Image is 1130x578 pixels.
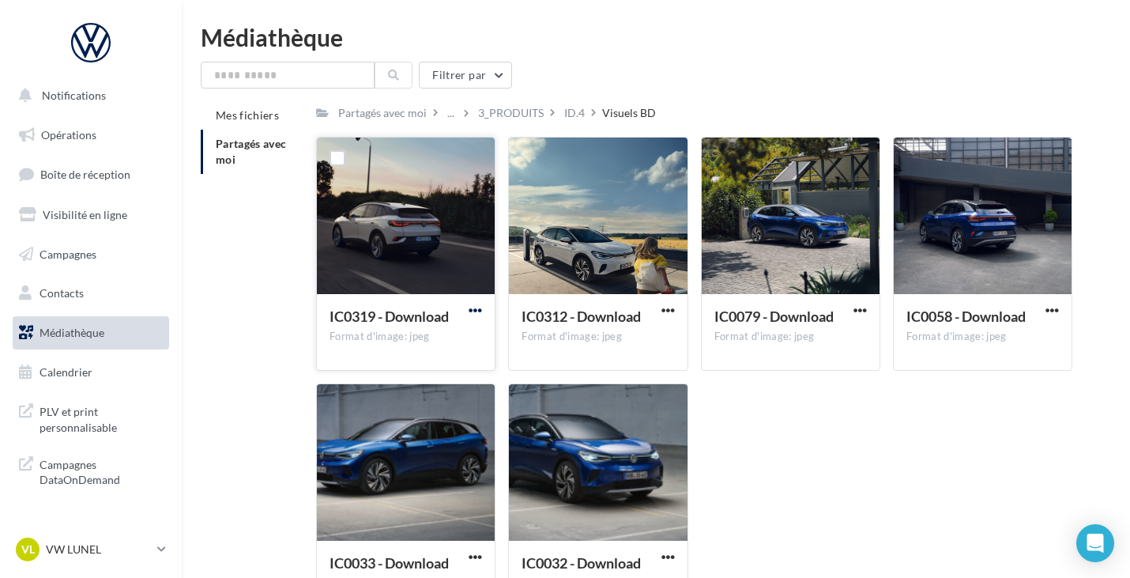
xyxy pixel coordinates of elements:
span: IC0032 - Download [522,554,641,572]
div: Partagés avec moi [338,105,427,121]
div: ... [444,102,458,124]
a: PLV et print personnalisable [9,395,172,441]
span: Partagés avec moi [216,137,287,166]
span: PLV et print personnalisable [40,401,163,435]
span: VL [21,542,35,557]
span: Mes fichiers [216,108,279,122]
span: IC0033 - Download [330,554,449,572]
div: Médiathèque [201,25,1111,49]
span: Campagnes DataOnDemand [40,454,163,488]
a: Campagnes DataOnDemand [9,448,172,494]
div: Open Intercom Messenger [1076,524,1114,562]
span: Campagnes [40,247,96,260]
span: IC0319 - Download [330,308,449,325]
button: Notifications [9,79,166,112]
div: ID.4 [564,105,585,121]
a: Opérations [9,119,172,152]
a: VL VW LUNEL [13,535,169,565]
div: Format d'image: jpeg [330,330,482,344]
p: VW LUNEL [46,542,151,557]
div: Format d'image: jpeg [522,330,674,344]
span: Notifications [42,89,106,102]
a: Contacts [9,277,172,310]
a: Campagnes [9,238,172,271]
span: Calendrier [40,365,92,379]
span: Médiathèque [40,326,104,339]
span: IC0058 - Download [906,308,1026,325]
div: 3_PRODUITS [478,105,544,121]
span: Opérations [41,128,96,142]
a: Médiathèque [9,316,172,349]
div: Format d'image: jpeg [906,330,1059,344]
span: IC0312 - Download [522,308,641,325]
a: Calendrier [9,356,172,389]
span: Visibilité en ligne [43,208,127,221]
div: Format d'image: jpeg [714,330,867,344]
a: Visibilité en ligne [9,198,172,232]
button: Filtrer par [419,62,512,89]
a: Boîte de réception [9,157,172,191]
div: Visuels BD [602,105,656,121]
span: Boîte de réception [40,168,130,181]
span: IC0079 - Download [714,308,834,325]
span: Contacts [40,286,84,300]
